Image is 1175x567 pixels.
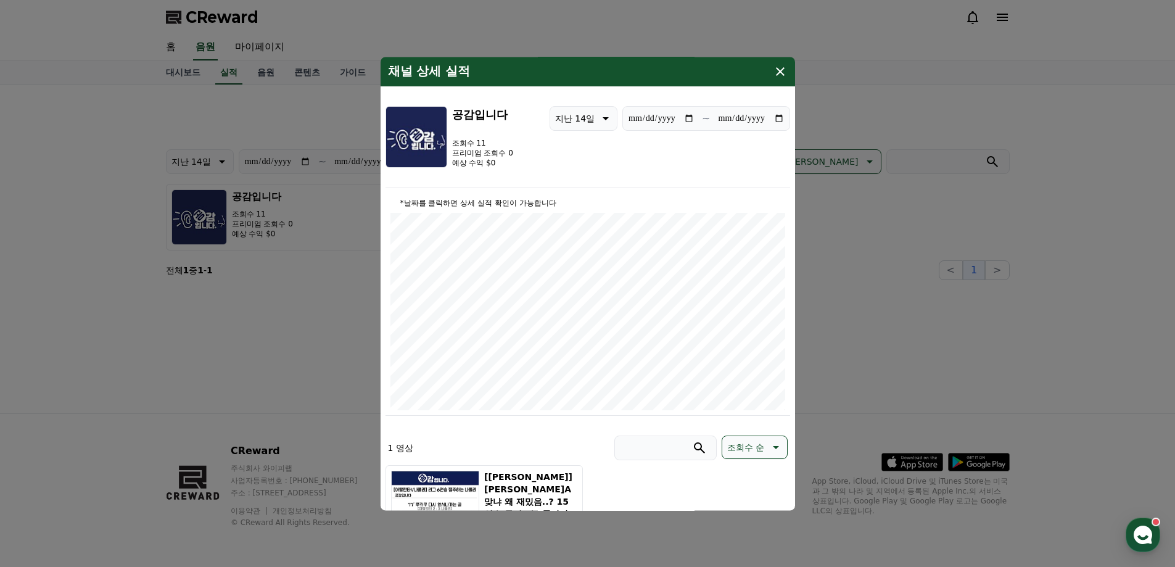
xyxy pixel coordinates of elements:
[452,106,513,123] h3: 공감입니다
[191,410,205,420] span: 설정
[452,158,513,168] p: 예상 수익 $0
[388,64,471,79] h4: 채널 상세 실적
[113,410,128,420] span: 대화
[452,148,513,158] p: 프리미엄 조회수 0
[550,106,617,131] button: 지난 14일
[727,439,764,456] p: 조회수 순
[388,442,413,454] p: 1 영상
[4,391,81,422] a: 홈
[159,391,237,422] a: 설정
[555,110,595,127] p: 지난 14일
[381,57,795,510] div: modal
[702,111,710,126] p: ~
[452,138,513,148] p: 조회수 11
[39,410,46,420] span: 홈
[722,436,787,459] button: 조회수 순
[81,391,159,422] a: 대화
[385,106,447,168] img: 공감입니다
[390,198,785,208] p: *날짜를 클릭하면 상세 실적 확인이 가능합니다
[484,471,577,532] h5: [[PERSON_NAME]] [PERSON_NAME]A맞냐 왜 재밌음..? 15연승 무찌르는 콘버지 ㄷㄷ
